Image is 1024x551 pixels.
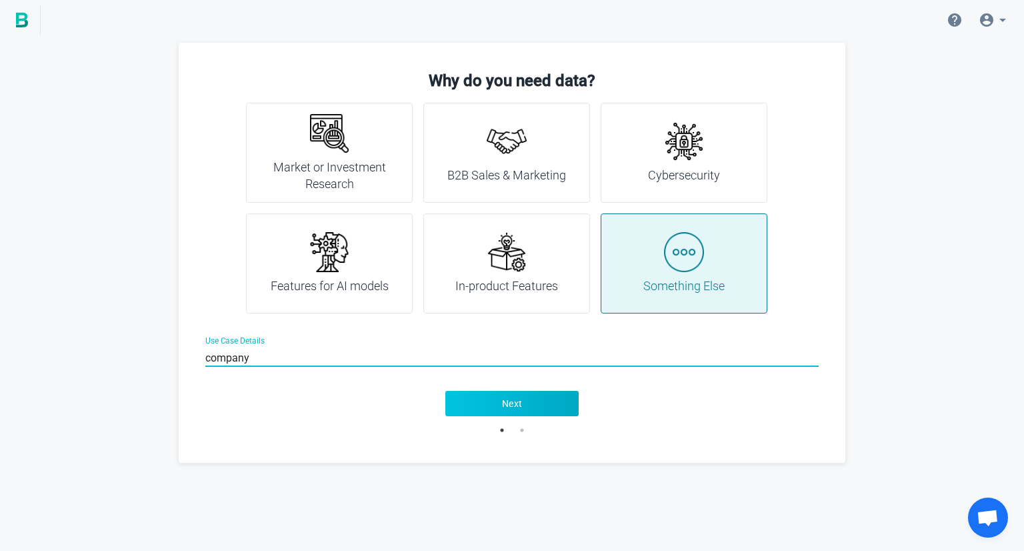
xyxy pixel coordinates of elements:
[205,69,819,92] h3: Why do you need data?
[309,232,349,272] img: ai.png
[487,121,527,161] img: handshake.png
[643,278,725,295] h4: Something Else
[664,121,704,161] img: cyber-security.png
[16,13,28,27] img: BigPicture.io
[502,397,523,410] span: Next
[495,424,509,437] button: 1
[487,232,527,272] img: new-product.png
[648,167,720,184] h4: Cybersecurity
[968,498,1008,538] div: Open chat
[263,159,396,193] h4: Market or Investment Research
[515,424,529,437] button: 2
[664,232,704,272] img: more.png
[455,278,558,295] h4: In-product Features
[309,113,349,153] img: research.png
[271,278,389,295] h4: Features for AI models
[447,167,566,184] h4: B2B Sales & Marketing
[445,391,579,416] button: Next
